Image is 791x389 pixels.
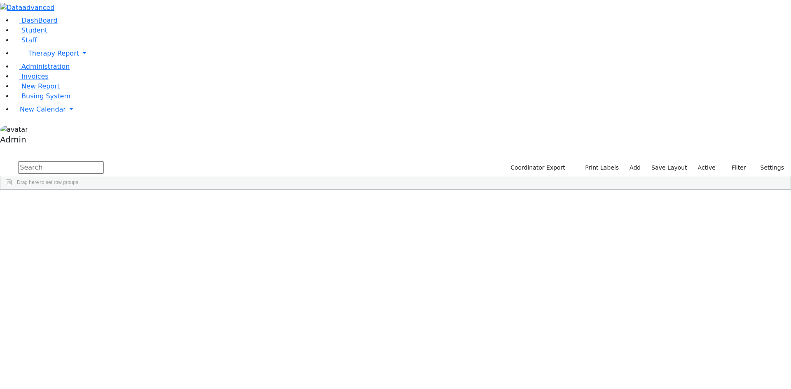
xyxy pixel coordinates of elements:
button: Filter [721,161,750,174]
a: Administration [13,63,70,70]
button: Print Labels [576,161,623,174]
a: New Calendar [13,101,791,118]
input: Search [18,161,104,174]
label: Active [694,161,719,174]
a: DashBoard [13,16,58,24]
span: New Calendar [20,105,66,113]
a: Invoices [13,72,49,80]
span: Busing System [21,92,70,100]
a: Busing System [13,92,70,100]
a: Staff [13,36,37,44]
span: DashBoard [21,16,58,24]
span: Drag here to set row groups [17,179,78,185]
a: Therapy Report [13,45,791,62]
button: Settings [750,161,788,174]
a: Add [626,161,644,174]
span: Staff [21,36,37,44]
span: Student [21,26,47,34]
a: New Report [13,82,60,90]
a: Student [13,26,47,34]
button: Coordinator Export [505,161,569,174]
span: Invoices [21,72,49,80]
span: Therapy Report [28,49,79,57]
span: Administration [21,63,70,70]
span: New Report [21,82,60,90]
button: Save Layout [648,161,690,174]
